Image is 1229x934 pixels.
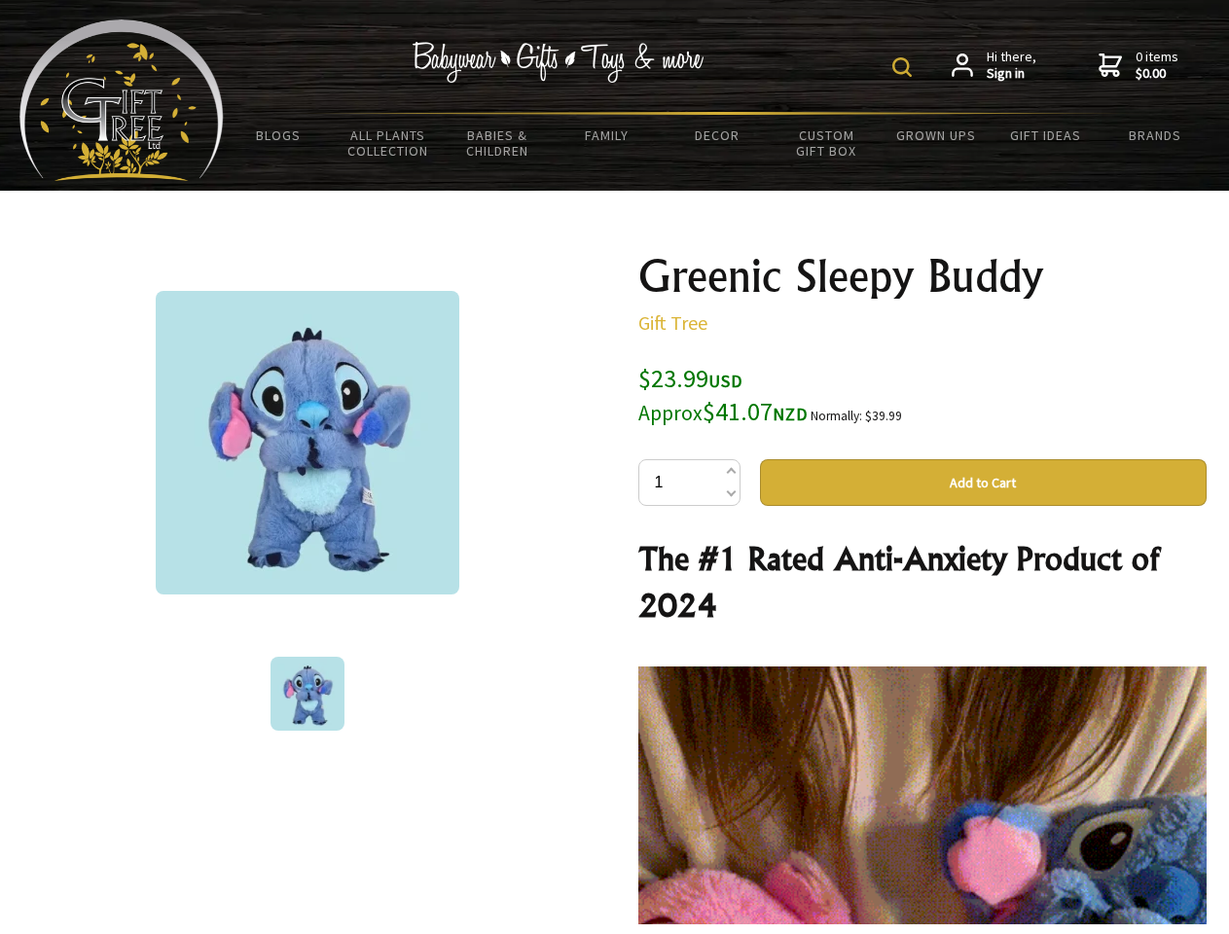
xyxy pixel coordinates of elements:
[224,115,334,156] a: BLOGS
[19,19,224,181] img: Babyware - Gifts - Toys and more...
[553,115,663,156] a: Family
[773,403,808,425] span: NZD
[952,49,1036,83] a: Hi there,Sign in
[443,115,553,171] a: Babies & Children
[638,362,808,427] span: $23.99 $41.07
[1136,48,1178,83] span: 0 items
[156,291,459,594] img: Greenic Sleepy Buddy
[811,408,902,424] small: Normally: $39.99
[334,115,444,171] a: All Plants Collection
[987,49,1036,83] span: Hi there,
[638,539,1159,625] strong: The #1 Rated Anti-Anxiety Product of 2024
[708,370,742,392] span: USD
[638,400,703,426] small: Approx
[892,57,912,77] img: product search
[638,310,707,335] a: Gift Tree
[1101,115,1211,156] a: Brands
[1099,49,1178,83] a: 0 items$0.00
[987,65,1036,83] strong: Sign in
[271,657,344,731] img: Greenic Sleepy Buddy
[1136,65,1178,83] strong: $0.00
[881,115,991,156] a: Grown Ups
[638,253,1207,300] h1: Greenic Sleepy Buddy
[772,115,882,171] a: Custom Gift Box
[760,459,1207,506] button: Add to Cart
[662,115,772,156] a: Decor
[413,42,705,83] img: Babywear - Gifts - Toys & more
[991,115,1101,156] a: Gift Ideas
